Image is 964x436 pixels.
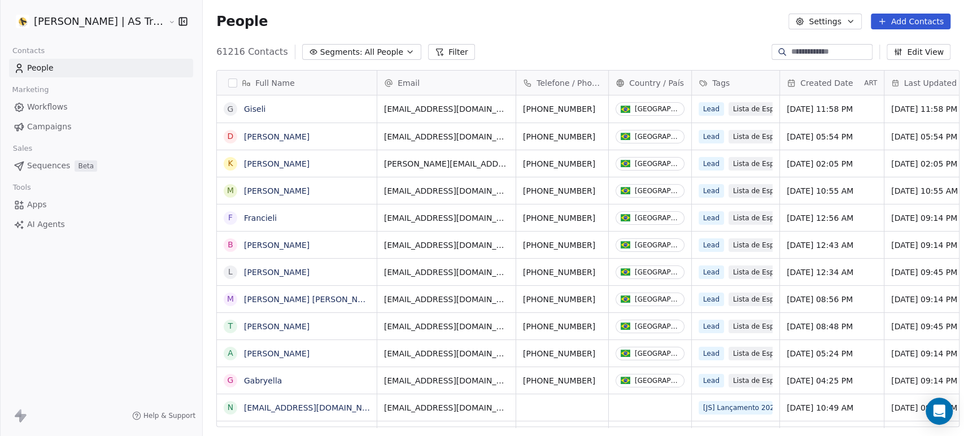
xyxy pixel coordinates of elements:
span: [PHONE_NUMBER] [523,131,601,142]
span: [PHONE_NUMBER] [523,212,601,224]
span: Lista de Espera [JS] [729,102,802,116]
span: [DATE] 11:58 PM [787,103,877,115]
span: [JS] Lançamento 2025-07 [699,401,773,415]
span: [EMAIL_ADDRESS][DOMAIN_NAME] [384,212,509,224]
span: Country / País [629,77,684,89]
span: Lista de Espera [JS] [729,374,802,387]
a: SequencesBeta [9,156,193,175]
span: Full Name [255,77,295,89]
span: Lead [699,293,724,306]
a: Francieli [244,213,277,223]
span: Lista de Espera [JS] [729,130,802,143]
div: D [228,130,234,142]
a: Apps [9,195,193,214]
span: Lista de Espera [JS] [729,320,802,333]
span: [PHONE_NUMBER] [523,321,601,332]
button: Settings [788,14,861,29]
div: F [228,212,233,224]
span: Lead [699,130,724,143]
div: grid [217,95,377,428]
span: [DATE] 05:54 PM [787,131,877,142]
span: [PERSON_NAME][EMAIL_ADDRESS][DOMAIN_NAME] [384,158,509,169]
span: Beta [75,160,97,172]
span: People [216,13,268,30]
span: [EMAIL_ADDRESS][DOMAIN_NAME] [384,402,509,413]
span: ART [864,79,877,88]
span: Lead [699,211,724,225]
span: Lista de Espera [JS] [729,347,802,360]
span: [PHONE_NUMBER] [523,103,601,115]
span: Lead [699,102,724,116]
div: Telefone / Phone [516,71,608,95]
div: [GEOGRAPHIC_DATA] [635,187,679,195]
span: [PHONE_NUMBER] [523,294,601,305]
span: [PHONE_NUMBER] [523,348,601,359]
div: M [227,293,234,305]
button: Edit View [887,44,950,60]
span: [DATE] 10:49 AM [787,402,877,413]
a: People [9,59,193,77]
a: [PERSON_NAME] [PERSON_NAME] [244,295,378,304]
span: [DATE] 02:05 PM [787,158,877,169]
span: [DATE] 12:56 AM [787,212,877,224]
span: Marketing [7,81,54,98]
span: Lead [699,184,724,198]
span: [EMAIL_ADDRESS][DOMAIN_NAME] [384,103,509,115]
span: [EMAIL_ADDRESS][DOMAIN_NAME] [384,239,509,251]
a: [PERSON_NAME] [244,159,309,168]
span: [DATE] 04:25 PM [787,375,877,386]
span: [DATE] 12:43 AM [787,239,877,251]
a: [PERSON_NAME] [244,322,309,331]
div: [GEOGRAPHIC_DATA] [635,133,679,141]
span: Lead [699,157,724,171]
div: Email [377,71,516,95]
a: Campaigns [9,117,193,136]
div: L [228,266,233,278]
span: [DATE] 08:48 PM [787,321,877,332]
span: Lead [699,347,724,360]
a: [EMAIL_ADDRESS][DOMAIN_NAME] [244,403,382,412]
div: Full Name [217,71,377,95]
a: [PERSON_NAME] [244,241,309,250]
a: Workflows [9,98,193,116]
span: AI Agents [27,219,65,230]
span: Lista de Espera [JS] [729,184,802,198]
div: M [227,185,234,197]
span: Tags [712,77,730,89]
span: Email [398,77,420,89]
div: [GEOGRAPHIC_DATA] [635,160,679,168]
span: Campaigns [27,121,71,133]
span: [DATE] 10:55 AM [787,185,877,197]
a: [PERSON_NAME] [244,268,309,277]
button: Filter [428,44,475,60]
span: [EMAIL_ADDRESS][DOMAIN_NAME] [384,375,509,386]
span: Contacts [7,42,50,59]
span: People [27,62,54,74]
button: Add Contacts [871,14,950,29]
span: 61216 Contacts [216,45,288,59]
span: [PHONE_NUMBER] [523,239,601,251]
span: [DATE] 12:34 AM [787,267,877,278]
div: Tags [692,71,779,95]
span: Sales [8,140,37,157]
div: K [228,158,233,169]
span: [DATE] 05:24 PM [787,348,877,359]
span: [PHONE_NUMBER] [523,267,601,278]
span: Lead [699,265,724,279]
div: [GEOGRAPHIC_DATA] [635,295,679,303]
span: [EMAIL_ADDRESS][DOMAIN_NAME] [384,294,509,305]
div: G [228,103,234,115]
div: [GEOGRAPHIC_DATA] [635,350,679,357]
span: Apps [27,199,47,211]
span: Lista de Espera [JS] [729,157,802,171]
div: Country / País [609,71,691,95]
div: [GEOGRAPHIC_DATA] [635,377,679,385]
span: Tools [8,179,36,196]
a: [PERSON_NAME] [244,186,309,195]
a: Gabryella [244,376,282,385]
div: [GEOGRAPHIC_DATA] [635,241,679,249]
div: [GEOGRAPHIC_DATA] [635,268,679,276]
span: Lista de Espera [JS] [729,238,802,252]
span: Segments: [320,46,363,58]
a: [PERSON_NAME] [244,132,309,141]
